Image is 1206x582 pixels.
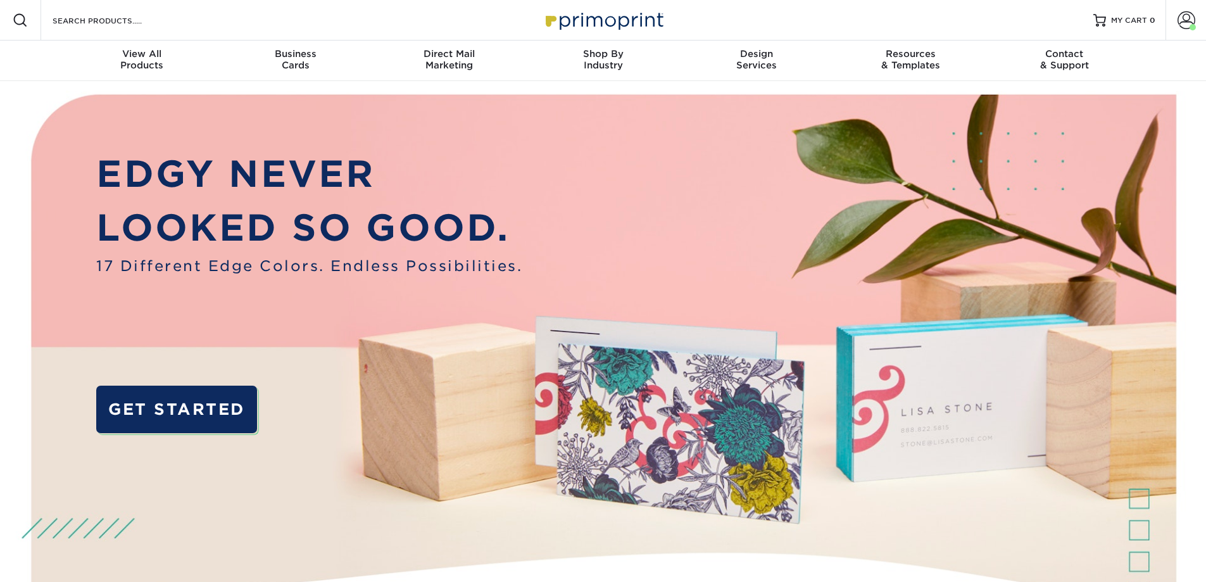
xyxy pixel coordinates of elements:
[834,48,988,60] span: Resources
[1150,16,1155,25] span: 0
[834,48,988,71] div: & Templates
[680,48,834,71] div: Services
[218,41,372,81] a: BusinessCards
[988,48,1141,71] div: & Support
[96,147,522,201] p: EDGY NEVER
[218,48,372,71] div: Cards
[65,48,219,60] span: View All
[526,41,680,81] a: Shop ByIndustry
[51,13,175,28] input: SEARCH PRODUCTS.....
[218,48,372,60] span: Business
[372,48,526,71] div: Marketing
[680,48,834,60] span: Design
[96,386,256,433] a: GET STARTED
[65,41,219,81] a: View AllProducts
[372,48,526,60] span: Direct Mail
[96,201,522,255] p: LOOKED SO GOOD.
[96,255,522,277] span: 17 Different Edge Colors. Endless Possibilities.
[526,48,680,60] span: Shop By
[988,41,1141,81] a: Contact& Support
[372,41,526,81] a: Direct MailMarketing
[1111,15,1147,26] span: MY CART
[526,48,680,71] div: Industry
[680,41,834,81] a: DesignServices
[834,41,988,81] a: Resources& Templates
[540,6,667,34] img: Primoprint
[988,48,1141,60] span: Contact
[65,48,219,71] div: Products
